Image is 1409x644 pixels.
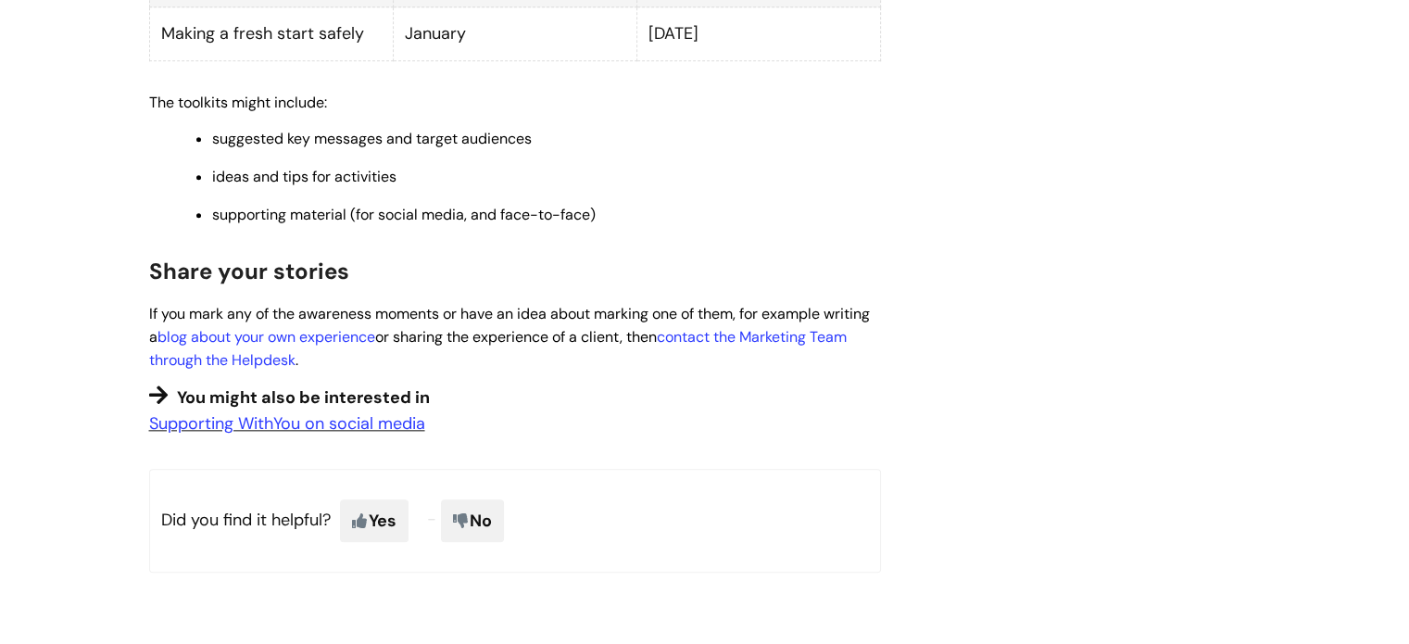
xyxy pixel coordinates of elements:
[149,412,425,435] a: Supporting WithYou on social media
[636,7,880,60] td: [DATE]
[149,93,327,112] span: The toolkits might include:
[340,499,409,542] span: Yes
[157,327,375,347] a: blog about your own experience
[441,499,504,542] span: No
[212,205,596,224] span: supporting material (for social media, and face-to-face)
[177,386,430,409] span: You might also be interested in
[212,167,396,186] span: ideas and tips for activities
[149,469,881,573] p: Did you find it helpful?
[149,257,349,285] span: Share your stories
[149,7,393,60] td: Making a fresh start safely
[393,7,636,60] td: January
[149,304,870,370] span: If you mark any of the awareness moments or have an idea about marking one of them, for example w...
[212,129,532,148] span: suggested key messages and target audiences
[149,327,847,370] a: contact the Marketing Team through the Helpdesk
